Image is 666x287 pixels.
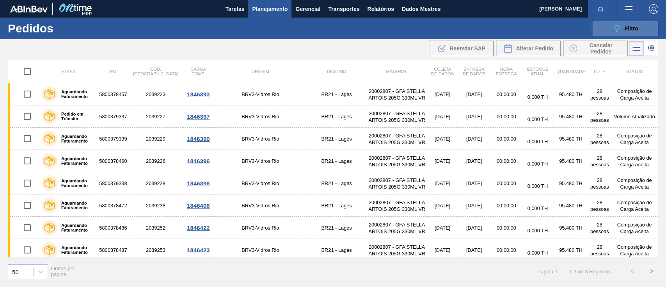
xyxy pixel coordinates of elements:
font: [DATE] [435,247,450,253]
font: [DATE] [466,91,482,97]
font: 1846396 [187,158,210,164]
font: 0,000 TH [527,116,547,122]
font: BR21 - Lages [321,158,352,164]
font: 0,000 TH [527,139,547,144]
font: 2039229 [146,136,165,142]
font: Tarefas [226,6,245,12]
font: 0,000 TH [527,161,547,167]
font: 95.480 TH [559,158,583,164]
font: [DATE] [466,247,482,253]
font: 1846397 [187,113,210,120]
font: Destino [327,69,346,74]
font: BR21 - Lages [321,136,352,142]
font: Cancelar Pedidos [589,42,612,55]
font: 00:00:00 [497,180,516,186]
font: Relatórios [367,6,394,12]
a: Aguardando Faturamento58003793392039229BRV3-Vidros RioBR21 - Lages20002807 - GFA STELLA ARTOIS 20... [8,128,658,150]
font: Status [626,69,643,74]
font: [DATE] [435,180,450,186]
font: 28 pessoas [590,222,609,234]
font: Gerencial [295,6,320,12]
font: [DATE] [466,114,482,119]
font: 2039227 [146,114,165,119]
font: 28 pessoas [590,111,609,123]
font: Transportes [328,6,359,12]
font: 2039226 [146,158,165,164]
font: Alterar Pedido [516,45,553,52]
font: BR21 - Lages [321,91,352,97]
font: 20002807 - GFA STELLA ARTOIS 205G 330ML VR [368,200,425,212]
font: BRV3-Vidros Rio [242,91,279,97]
font: 28 pessoas [590,177,609,190]
font: Aguardando Faturamento [61,89,88,99]
font: Hora Entrega [496,67,517,76]
font: 2039238 [146,203,165,209]
font: 00:00:00 [497,91,516,97]
font: Linhas por página [51,266,75,277]
font: 00:00:00 [497,203,516,209]
font: 20002807 - GFA STELLA ARTOIS 205G 330ML VR [368,244,425,257]
font: [DATE] [435,225,450,231]
font: Planejamento [252,6,288,12]
font: 1846423 [187,247,210,253]
font: Filtro [625,25,638,32]
font: [DATE] [466,180,482,186]
font: 00:00:00 [497,247,516,253]
a: Aguardando Faturamento58003784872039253BRV3-Vidros RioBR21 - Lages20002807 - GFA STELLA ARTOIS 20... [8,239,658,261]
font: 5800379339 [99,136,127,142]
a: Aguardando Faturamento58003784572039223BRV3-Vidros RioBR21 - Lages20002807 - GFA STELLA ARTOIS 20... [8,83,658,105]
font: Estoque atual [527,67,548,76]
font: 1846398 [187,180,210,187]
font: 5800378486 [99,225,127,231]
a: Pedido em Trânsito58003793372039227BRV3-Vidros RioBR21 - Lages20002807 - GFA STELLA ARTOIS 205G 3... [8,105,658,128]
font: 0,000 TH [527,205,547,211]
font: Composição de Carga Aceita [617,222,652,234]
font: BR21 - Lages [321,247,352,253]
font: BR21 - Lages [321,114,352,119]
font: Aguardando Faturamento [61,201,88,210]
font: 1 [569,269,572,275]
font: 00:00:00 [497,114,516,119]
div: Visão em Lista [629,41,644,56]
font: 1846422 [187,225,210,231]
a: Aguardando Faturamento58003784602039226BRV3-Vidros RioBR21 - Lages20002807 - GFA STELLA ARTOIS 20... [8,150,658,172]
font: Composição de Carga Aceita [617,177,652,190]
font: Aguardando Faturamento [61,178,88,188]
font: Entrega de dados [463,67,485,76]
button: Cancelar Pedidos [563,41,628,56]
font: Composição de Carga Aceita [617,244,652,257]
font: < [630,268,634,275]
font: 5800379338 [99,180,127,186]
font: 28 pessoas [590,244,609,257]
button: < [622,262,642,281]
button: Reenviar SAP [429,41,494,56]
div: Cancelar Pedidos em Massa [563,41,628,56]
font: [DATE] [466,158,482,164]
font: 1 [554,269,557,275]
font: [DATE] [435,203,450,209]
img: Sair [649,4,658,14]
font: 00:00:00 [497,136,516,142]
font: BRV3-Vidros Rio [242,247,279,253]
font: 2039252 [146,225,165,231]
font: [DATE] [435,91,450,97]
font: 2039228 [146,180,165,186]
font: 5800378457 [99,91,127,97]
font: 3 [574,269,576,275]
button: > [642,262,661,281]
img: ações do usuário [624,4,633,14]
div: Visão em Cartões [644,41,658,56]
font: Cód. [GEOGRAPHIC_DATA] [133,67,178,76]
font: Composição de Carga Aceita [617,200,652,212]
font: 0,000 TH [527,94,547,100]
font: 3 [585,269,588,275]
font: 95.480 TH [559,114,583,119]
a: Aguardando Faturamento58003793382039228BRV3-Vidros RioBR21 - Lages20002807 - GFA STELLA ARTOIS 20... [8,172,658,194]
font: 20002807 - GFA STELLA ARTOIS 205G 330ML VR [368,111,425,123]
font: 0,000 TH [527,250,547,256]
div: Alterar Pedido [496,41,561,56]
font: [DATE] [466,203,482,209]
font: 20002807 - GFA STELLA ARTOIS 205G 330ML VR [368,133,425,145]
font: Volume Atualizado [614,114,655,119]
font: Origem [251,69,269,74]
